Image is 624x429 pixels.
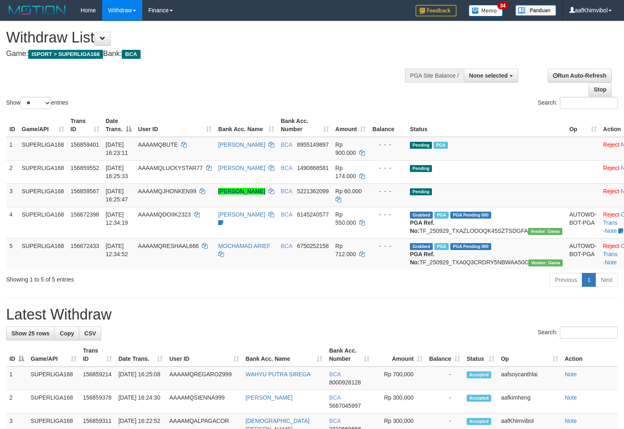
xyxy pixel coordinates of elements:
span: BCA [329,371,340,378]
button: None selected [464,69,518,83]
span: 156859552 [71,165,99,171]
span: AAAAMQRESHAAL666 [138,243,199,249]
a: Note [565,371,577,378]
a: [PERSON_NAME] [218,211,265,218]
a: Reject [603,188,620,194]
span: 156859401 [71,141,99,148]
a: CSV [79,326,101,340]
td: SUPERLIGA168 [18,238,67,270]
span: CSV [84,330,96,337]
td: 2 [6,390,27,413]
a: Note [565,418,577,424]
th: Trans ID: activate to sort column ascending [67,114,103,137]
td: - [426,366,463,390]
span: Copy 8000928128 to clipboard [329,379,361,386]
a: Note [605,259,617,266]
span: Copy 8955149897 to clipboard [297,141,329,148]
td: SUPERLIGA168 [27,366,80,390]
img: Button%20Memo.svg [469,5,503,16]
span: Copy 5221362099 to clipboard [297,188,329,194]
a: Next [595,273,618,287]
th: Amount: activate to sort column ascending [332,114,369,137]
span: Copy 1490868581 to clipboard [297,165,329,171]
span: Show 25 rows [11,330,49,337]
span: [DATE] 12:34:19 [106,211,128,226]
span: [DATE] 16:23:11 [106,141,128,156]
h1: Withdraw List [6,29,408,46]
th: Op: activate to sort column ascending [566,114,600,137]
a: MOCHAMAD ARIEF [218,243,271,249]
span: Accepted [467,395,491,402]
td: 1 [6,137,18,161]
th: Bank Acc. Name: activate to sort column ascending [242,343,326,366]
h4: Game: Bank: [6,50,408,58]
span: Pending [410,142,432,149]
span: BCA [281,188,292,194]
span: Marked by aafsoycanthlai [434,212,449,219]
img: MOTION_logo.png [6,4,68,16]
span: Rp 550.000 [335,211,356,226]
th: Bank Acc. Name: activate to sort column ascending [215,114,277,137]
th: Action [561,343,618,366]
td: TF_250929_TXA0Q3CRDRY5NBWAA50C [407,238,566,270]
span: Marked by aafsoycanthlai [434,243,449,250]
td: AAAAMQREGAROZ999 [166,366,242,390]
a: Previous [550,273,582,287]
a: Run Auto-Refresh [548,69,612,83]
a: Reject [603,243,620,249]
span: Accepted [467,418,491,425]
td: 5 [6,238,18,270]
td: SUPERLIGA168 [18,137,67,161]
span: 34 [497,2,508,9]
th: Date Trans.: activate to sort column descending [103,114,135,137]
div: PGA Site Balance / [405,69,464,83]
th: User ID: activate to sort column ascending [166,343,242,366]
a: Reject [603,211,620,218]
td: aafsoycanthlai [498,366,561,390]
a: Note [605,228,617,234]
span: BCA [281,141,292,148]
th: ID: activate to sort column descending [6,343,27,366]
a: [PERSON_NAME] [218,188,265,194]
td: AAAAMQSIENNA999 [166,390,242,413]
select: Showentries [20,97,51,109]
td: [DATE] 16:24:30 [115,390,166,413]
b: PGA Ref. No: [410,251,434,266]
a: WAHYU PUTRA SIREGA [246,371,311,378]
td: TF_250929_TXAZLOOOQK45SZTSDGFA [407,207,566,238]
img: panduan.png [515,5,556,16]
label: Search: [538,326,618,339]
label: Show entries [6,97,68,109]
a: [PERSON_NAME] [218,165,265,171]
th: Status [407,114,566,137]
span: Copy [60,330,74,337]
span: PGA Pending [450,212,491,219]
span: BCA [329,394,340,401]
span: Pending [410,165,432,172]
span: BCA [281,243,292,249]
span: PGA Pending [450,243,491,250]
th: Balance [369,114,407,137]
a: [PERSON_NAME] [246,394,293,401]
div: - - - [372,141,403,149]
th: User ID: activate to sort column ascending [135,114,215,137]
input: Search: [560,326,618,339]
th: Op: activate to sort column ascending [498,343,561,366]
td: 4 [6,207,18,238]
span: Rp 60.000 [335,188,362,194]
td: SUPERLIGA168 [18,207,67,238]
td: Rp 300,000 [373,390,426,413]
span: Grabbed [410,243,433,250]
td: 156859214 [80,366,115,390]
span: Marked by aafsoycanthlai [434,142,448,149]
span: 156672433 [71,243,99,249]
td: Rp 700,000 [373,366,426,390]
th: ID [6,114,18,137]
td: 3 [6,183,18,207]
span: 156859567 [71,188,99,194]
div: - - - [372,187,403,195]
span: 156672398 [71,211,99,218]
a: [PERSON_NAME] [218,141,265,148]
div: - - - [372,242,403,250]
td: 1 [6,366,27,390]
